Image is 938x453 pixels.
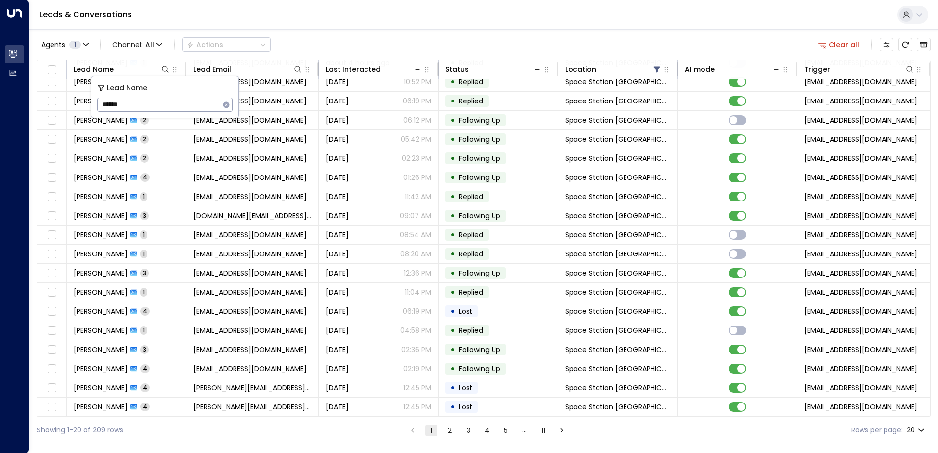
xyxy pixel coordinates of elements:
[444,425,456,436] button: Go to page 2
[140,116,149,124] span: 2
[74,345,128,354] span: Joanna Cambray-Young
[108,38,166,51] button: Channel:All
[46,76,58,88] span: Toggle select row
[46,95,58,107] span: Toggle select row
[851,425,903,435] label: Rows per page:
[326,230,349,240] span: Yesterday
[46,363,58,375] span: Toggle select row
[459,268,500,278] span: Following Up
[565,63,596,75] div: Location
[140,250,147,258] span: 1
[193,77,307,87] span: wurzel76@hotmail.com
[445,63,542,75] div: Status
[140,173,150,181] span: 4
[565,77,671,87] span: Space Station Doncaster
[140,154,149,162] span: 2
[459,383,472,393] span: Lost
[463,425,474,436] button: Go to page 3
[74,211,128,221] span: Nidhitha Prabhu
[804,153,917,163] span: leads@space-station.co.uk
[459,134,500,144] span: Following Up
[565,211,671,221] span: Space Station Doncaster
[69,41,81,49] span: 1
[37,425,123,435] div: Showing 1-20 of 209 rows
[537,425,549,436] button: Go to page 11
[46,191,58,203] span: Toggle select row
[403,173,431,182] p: 01:26 PM
[804,249,917,259] span: leads@space-station.co.uk
[519,425,530,436] div: …
[459,249,483,259] span: Replied
[182,37,271,52] button: Actions
[459,287,483,297] span: Replied
[400,230,431,240] p: 08:54 AM
[46,172,58,184] span: Toggle select row
[193,249,307,259] span: jimleahcim@gmail.com
[565,383,671,393] span: Space Station Doncaster
[326,287,349,297] span: Aug 09, 2025
[46,382,58,394] span: Toggle select row
[326,364,349,374] span: Aug 09, 2025
[108,38,166,51] span: Channel:
[74,115,128,125] span: David Rodger
[565,287,671,297] span: Space Station Doncaster
[450,131,455,148] div: •
[193,96,307,106] span: Marley8512025@outlook.com
[140,403,150,411] span: 4
[140,288,147,296] span: 1
[326,115,349,125] span: Yesterday
[685,63,715,75] div: AI mode
[450,74,455,90] div: •
[400,211,431,221] p: 09:07 AM
[74,326,128,335] span: Paul Day
[193,63,231,75] div: Lead Email
[74,192,128,201] span: Paige Taylor
[326,402,349,412] span: Aug 09, 2025
[193,268,307,278] span: jimleahcim@gmail.com
[326,383,349,393] span: Aug 09, 2025
[74,249,128,259] span: Michael Eldridge
[565,153,671,163] span: Space Station Doncaster
[140,269,149,277] span: 3
[450,341,455,358] div: •
[193,211,312,221] span: nidithap.np@gmail.com
[140,307,150,315] span: 4
[565,249,671,259] span: Space Station Doncaster
[400,326,431,335] p: 04:58 PM
[402,153,431,163] p: 02:23 PM
[74,96,128,106] span: Rebecca Grange
[556,425,568,436] button: Go to next page
[46,64,58,76] span: Toggle select all
[326,173,349,182] span: Yesterday
[565,192,671,201] span: Space Station Doncaster
[425,425,437,436] button: page 1
[450,93,455,109] div: •
[450,188,455,205] div: •
[406,424,568,436] nav: pagination navigation
[193,153,307,163] span: arronjosephwillis@gmail.com
[459,115,500,125] span: Following Up
[804,173,917,182] span: leads@space-station.co.uk
[326,192,349,201] span: Yesterday
[500,425,512,436] button: Go to page 5
[403,364,431,374] p: 02:19 PM
[565,306,671,316] span: Space Station Doncaster
[405,287,431,297] p: 11:04 PM
[804,306,917,316] span: leads@space-station.co.uk
[326,306,349,316] span: Aug 09, 2025
[403,96,431,106] p: 06:19 PM
[46,325,58,337] span: Toggle select row
[405,192,431,201] p: 11:42 AM
[46,210,58,222] span: Toggle select row
[46,286,58,299] span: Toggle select row
[804,383,917,393] span: leads@space-station.co.uk
[193,63,303,75] div: Lead Email
[46,114,58,126] span: Toggle select row
[481,425,493,436] button: Go to page 4
[326,211,349,221] span: Yesterday
[140,383,150,392] span: 4
[804,345,917,354] span: leads@space-station.co.uk
[74,63,170,75] div: Lead Name
[565,115,671,125] span: Space Station Doncaster
[403,306,431,316] p: 06:19 PM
